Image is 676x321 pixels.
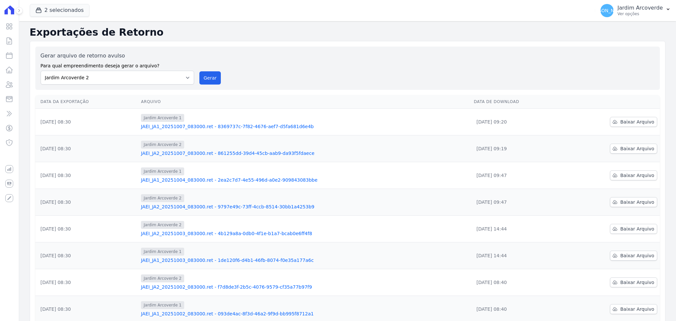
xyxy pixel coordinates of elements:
[618,5,663,11] p: Jardim Arcoverde
[41,60,194,69] label: Para qual empreendimento deseja gerar o arquivo?
[620,279,654,286] span: Baixar Arquivo
[620,119,654,125] span: Baixar Arquivo
[138,95,471,109] th: Arquivo
[35,162,139,189] td: [DATE] 08:30
[141,114,184,122] span: Jardim Arcoverde 1
[199,71,221,85] button: Gerar
[610,197,657,207] a: Baixar Arquivo
[35,216,139,242] td: [DATE] 08:30
[620,199,654,205] span: Baixar Arquivo
[141,301,184,309] span: Jardim Arcoverde 1
[471,216,564,242] td: [DATE] 14:44
[610,277,657,287] a: Baixar Arquivo
[620,145,654,152] span: Baixar Arquivo
[30,26,665,38] h2: Exportações de Retorno
[141,150,468,157] a: JAEI_JA2_20251007_083000.ret - 861255dd-39d4-45cb-aab9-da93f5fdaece
[35,269,139,296] td: [DATE] 08:30
[610,304,657,314] a: Baixar Arquivo
[620,252,654,259] span: Baixar Arquivo
[471,95,564,109] th: Data de Download
[610,251,657,261] a: Baixar Arquivo
[41,52,194,60] label: Gerar arquivo de retorno avulso
[141,203,468,210] a: JAEI_JA2_20251004_083000.ret - 9797e49c-73ff-4ccb-8514-30bb1a4253b9
[471,269,564,296] td: [DATE] 08:40
[141,123,468,130] a: JAEI_JA1_20251007_083000.ret - 8369737c-7f82-4676-aef7-d5fa681d6e4b
[595,1,676,20] button: [PERSON_NAME] Jardim Arcoverde Ver opções
[618,11,663,17] p: Ver opções
[141,221,184,229] span: Jardim Arcoverde 2
[35,135,139,162] td: [DATE] 08:30
[610,170,657,180] a: Baixar Arquivo
[471,109,564,135] td: [DATE] 09:20
[141,284,468,290] a: JAEI_JA2_20251002_083000.ret - f7d8de3f-2b5c-4076-9579-cf35a77b97f9
[35,242,139,269] td: [DATE] 08:30
[610,144,657,154] a: Baixar Arquivo
[141,248,184,256] span: Jardim Arcoverde 1
[471,189,564,216] td: [DATE] 09:47
[141,167,184,175] span: Jardim Arcoverde 1
[610,117,657,127] a: Baixar Arquivo
[620,172,654,179] span: Baixar Arquivo
[141,230,468,237] a: JAEI_JA2_20251003_083000.ret - 4b129a8a-0db0-4f1e-b1a7-bcab0e6ff4f8
[471,242,564,269] td: [DATE] 14:44
[141,257,468,264] a: JAEI_JA1_20251003_083000.ret - 1de120f6-d4b1-46fb-8074-f0e35a177a6c
[610,224,657,234] a: Baixar Arquivo
[141,274,184,282] span: Jardim Arcoverde 2
[620,226,654,232] span: Baixar Arquivo
[620,306,654,312] span: Baixar Arquivo
[30,4,89,17] button: 2 selecionados
[471,135,564,162] td: [DATE] 09:19
[35,189,139,216] td: [DATE] 08:30
[141,194,184,202] span: Jardim Arcoverde 2
[141,141,184,149] span: Jardim Arcoverde 2
[141,177,468,183] a: JAEI_JA1_20251004_083000.ret - 2ea2c7d7-4e55-496d-a0e2-909843083bbe
[588,8,626,13] span: [PERSON_NAME]
[35,109,139,135] td: [DATE] 08:30
[471,162,564,189] td: [DATE] 09:47
[141,310,468,317] a: JAEI_JA1_20251002_083000.ret - 093de4ac-8f3d-46a2-9f9d-bb995f8712a1
[35,95,139,109] th: Data da Exportação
